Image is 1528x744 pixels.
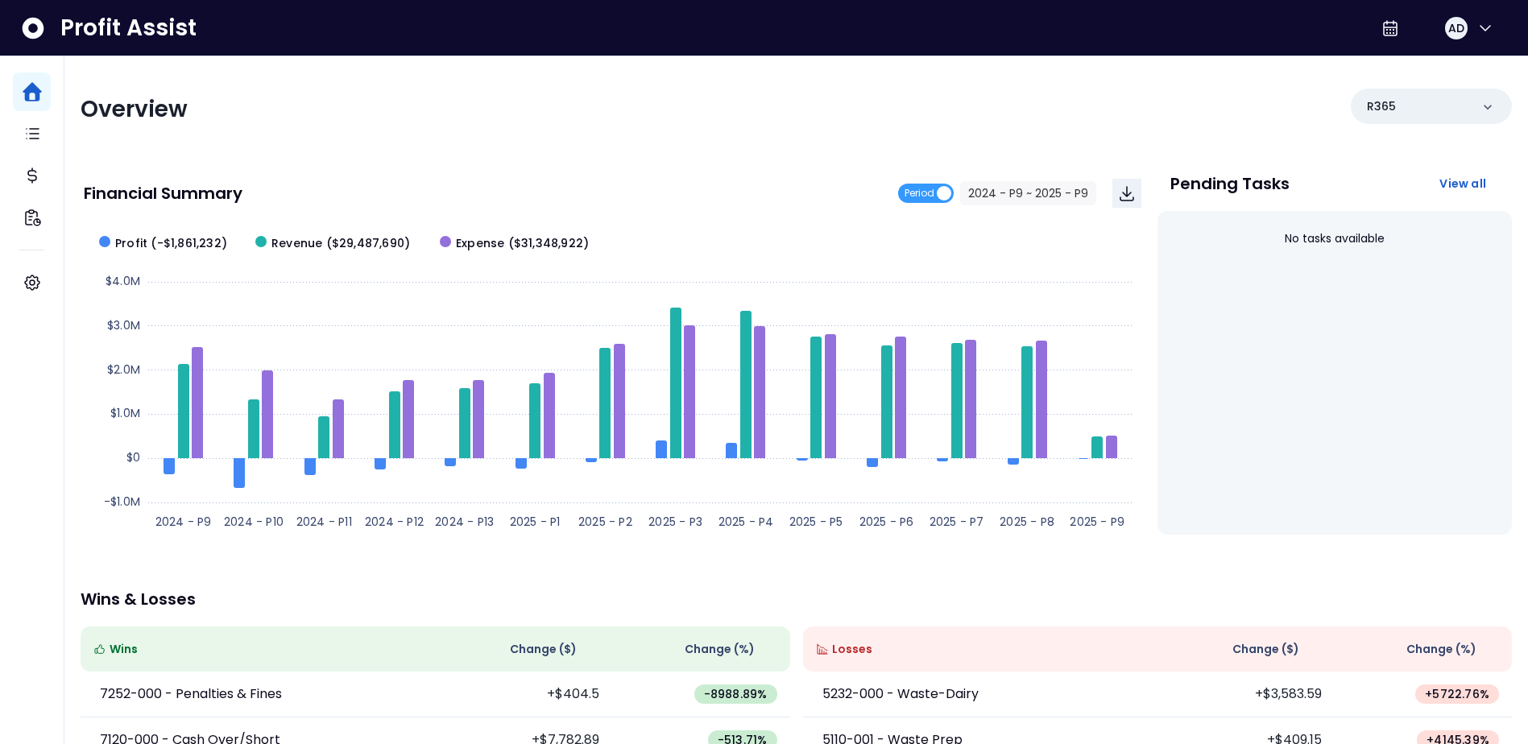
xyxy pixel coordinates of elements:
[100,684,282,704] p: 7252-000 - Penalties & Fines
[685,641,755,658] span: Change (%)
[930,514,984,530] text: 2025 - P7
[704,686,768,702] span: -8988.89 %
[905,184,934,203] span: Period
[578,514,632,530] text: 2025 - P2
[456,235,589,252] span: Expense ($31,348,922)
[271,235,410,252] span: Revenue ($29,487,690)
[81,93,188,125] span: Overview
[365,514,424,530] text: 2024 - P12
[1425,686,1489,702] span: + 5722.76 %
[1157,672,1335,717] td: +$3,583.59
[60,14,197,43] span: Profit Assist
[822,684,979,704] p: 5232-000 - Waste-Dairy
[1427,169,1499,198] button: View all
[106,273,140,289] text: $4.0M
[1112,179,1141,208] button: Download
[648,514,702,530] text: 2025 - P3
[110,405,140,421] text: $1.0M
[104,494,140,510] text: -$1.0M
[84,185,242,201] p: Financial Summary
[435,514,494,530] text: 2024 - P13
[107,362,140,378] text: $2.0M
[1367,98,1396,115] p: R365
[1439,176,1486,192] span: View all
[1406,641,1476,658] span: Change (%)
[1448,20,1464,36] span: AD
[1000,514,1054,530] text: 2025 - P8
[435,672,612,717] td: +$404.5
[81,591,1512,607] p: Wins & Losses
[510,514,561,530] text: 2025 - P1
[960,181,1096,205] button: 2024 - P9 ~ 2025 - P9
[1170,217,1499,260] div: No tasks available
[224,514,284,530] text: 2024 - P10
[1070,514,1124,530] text: 2025 - P9
[110,641,138,658] span: Wins
[859,514,914,530] text: 2025 - P6
[789,514,843,530] text: 2025 - P5
[296,514,352,530] text: 2024 - P11
[510,641,577,658] span: Change ( $ )
[115,235,227,252] span: Profit (-$1,861,232)
[107,317,140,333] text: $3.0M
[718,514,774,530] text: 2025 - P4
[832,641,872,658] span: Losses
[1170,176,1290,192] p: Pending Tasks
[155,514,212,530] text: 2024 - P9
[1232,641,1299,658] span: Change ( $ )
[126,449,140,465] text: $0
